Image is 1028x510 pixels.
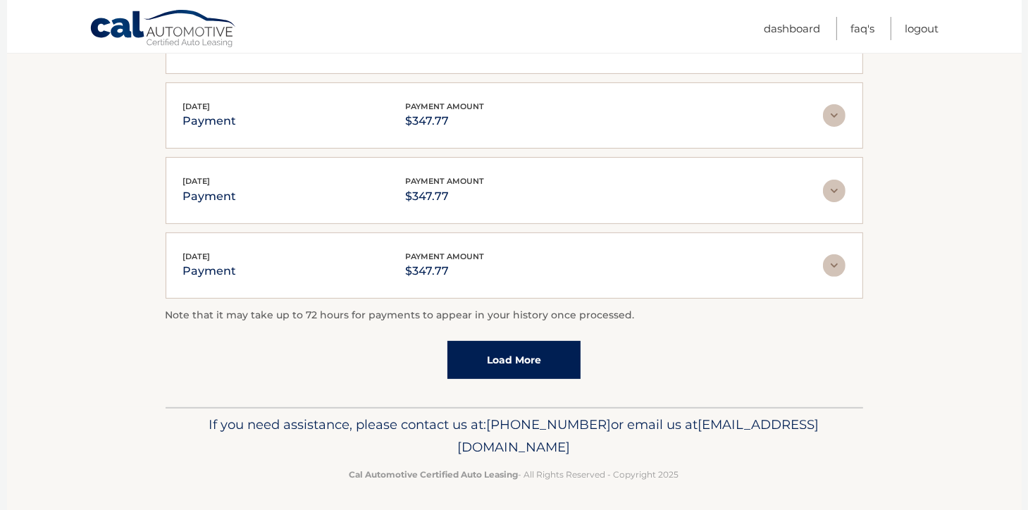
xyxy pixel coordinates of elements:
a: Load More [447,341,581,379]
span: [DATE] [183,101,211,111]
img: accordion-rest.svg [823,104,846,127]
span: [DATE] [183,251,211,261]
img: accordion-rest.svg [823,180,846,202]
strong: Cal Automotive Certified Auto Leasing [349,469,519,480]
a: Logout [905,17,939,40]
p: If you need assistance, please contact us at: or email us at [175,413,854,459]
a: Cal Automotive [89,9,237,50]
p: Note that it may take up to 72 hours for payments to appear in your history once processed. [166,307,863,324]
span: [EMAIL_ADDRESS][DOMAIN_NAME] [458,416,819,455]
p: - All Rights Reserved - Copyright 2025 [175,467,854,482]
p: payment [183,111,237,131]
p: $347.77 [406,111,485,131]
a: Dashboard [764,17,821,40]
a: FAQ's [851,17,875,40]
img: accordion-rest.svg [823,254,846,277]
p: $347.77 [406,187,485,206]
span: payment amount [406,251,485,261]
span: [DATE] [183,176,211,186]
p: $347.77 [406,261,485,281]
span: payment amount [406,101,485,111]
span: payment amount [406,176,485,186]
p: payment [183,187,237,206]
span: [PHONE_NUMBER] [487,416,612,433]
p: payment [183,261,237,281]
